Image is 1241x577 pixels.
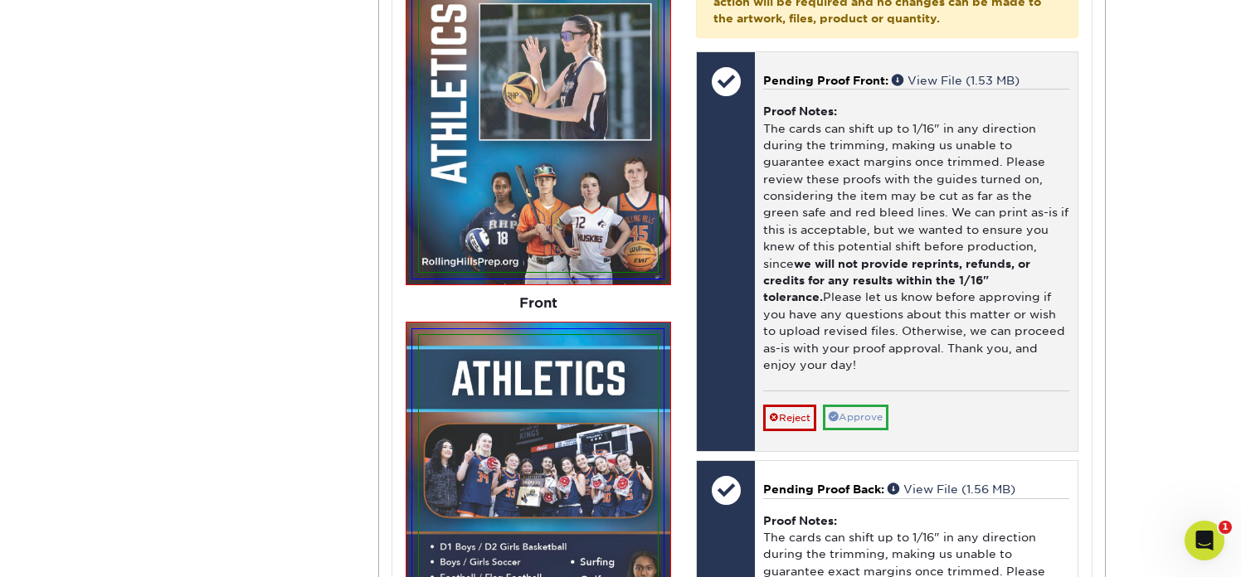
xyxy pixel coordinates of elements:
[763,104,837,118] strong: Proof Notes:
[763,482,884,496] span: Pending Proof Back:
[763,257,1030,304] b: we will not provide reprints, refunds, or credits for any results within the 1/16" tolerance.
[892,74,1020,87] a: View File (1.53 MB)
[763,89,1069,390] div: The cards can shift up to 1/16" in any direction during the trimming, making us unable to guarant...
[888,482,1015,496] a: View File (1.56 MB)
[763,74,888,87] span: Pending Proof Front:
[406,285,672,322] div: Front
[1185,521,1224,560] iframe: Intercom live chat
[1219,521,1232,534] span: 1
[763,405,816,431] a: Reject
[763,514,837,527] strong: Proof Notes:
[823,405,888,430] a: Approve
